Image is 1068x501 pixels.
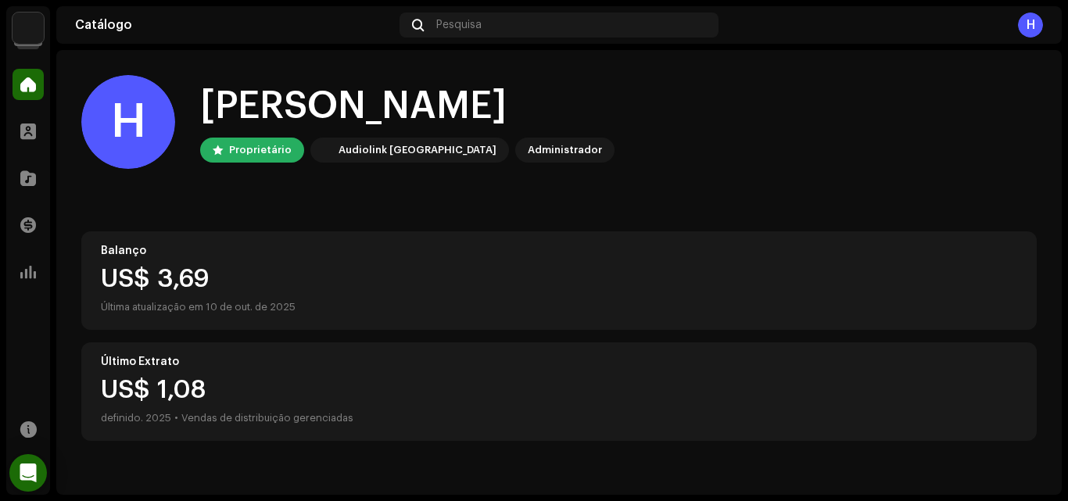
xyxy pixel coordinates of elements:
re-o-card-value: Último Extrato [81,342,1037,441]
div: Proprietário [229,141,292,159]
div: Último Extrato [101,356,1017,368]
font: Última atualização em 10 de out. de 2025 [101,302,296,312]
font: Catálogo [75,19,132,31]
span: Pesquisa [436,19,482,31]
img: 730b9dfe-18b5-4111-b483-f30b0c182d82 [13,13,44,44]
img: 730b9dfe-18b5-4111-b483-f30b0c182d82 [314,141,332,159]
div: Audiolink [GEOGRAPHIC_DATA] [339,141,496,159]
font: H [1027,19,1035,31]
font: [PERSON_NAME] [200,88,507,125]
re-o-card-value: Balanço [81,231,1037,330]
div: Abra o Intercom Messenger [9,454,47,492]
font: Vendas de distribuição gerenciadas [181,413,353,423]
font: H [111,98,146,145]
font: • [174,413,178,423]
div: Administrador [528,141,602,159]
font: definido. 2025 [101,413,171,423]
div: Balanço [101,245,1017,257]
